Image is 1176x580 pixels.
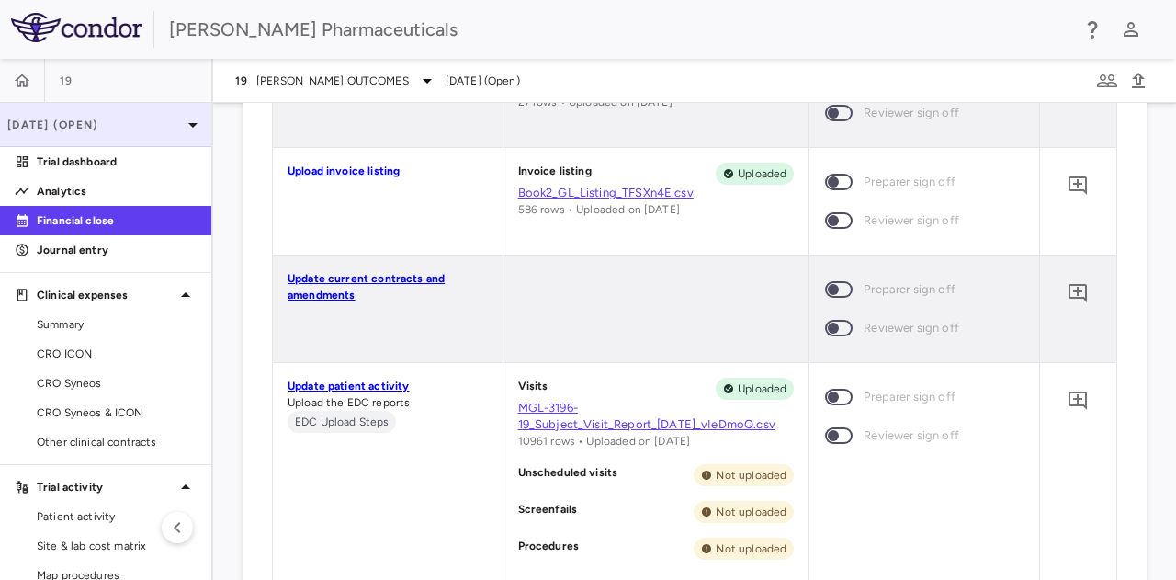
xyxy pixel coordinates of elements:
img: logo-full-SnFGN8VE.png [11,13,142,42]
span: Preparer sign off [864,279,955,300]
svg: Add comment [1067,175,1089,197]
button: Add comment [1062,170,1093,201]
span: Preparer sign off [864,172,955,192]
p: Invoice listing [518,163,592,185]
a: Book2_GL_Listing_TFSXn4E.csv [518,185,795,201]
span: CRO ICON [37,346,197,362]
span: 19 [235,74,249,88]
div: [PERSON_NAME] Pharmaceuticals [169,16,1069,43]
span: Preparer sign off [864,387,955,407]
p: Screenfails [518,501,578,523]
a: Upload invoice listing [288,165,400,177]
span: CRO Syneos & ICON [37,404,197,421]
span: [DATE] (Open) [446,73,520,89]
p: Trial activity [37,479,175,495]
span: Reviewer sign off [864,210,959,231]
span: Reviewer sign off [864,318,959,338]
p: Analytics [37,183,197,199]
a: MGL-3196-19_Subject_Visit_Report_[DATE]_vIeDmoQ.csv [518,400,795,433]
p: [DATE] (Open) [7,117,182,133]
p: Financial close [37,212,197,229]
span: 10961 rows • Uploaded on [DATE] [518,435,691,448]
span: Not uploaded [708,504,794,520]
p: Journal entry [37,242,197,258]
svg: Add comment [1067,390,1089,412]
span: 19 [60,74,73,88]
span: Uploaded [730,381,794,397]
a: Update patient activity [288,380,409,392]
p: Clinical expenses [37,287,175,303]
span: Reviewer sign off [864,426,959,446]
a: Update current contracts and amendments [288,272,445,301]
svg: Add comment [1067,282,1089,304]
span: Not uploaded [708,467,794,483]
p: Visits [518,378,548,400]
p: Procedures [518,538,580,560]
span: EDC Upload Steps [288,414,396,430]
button: Add comment [1062,385,1093,416]
span: Patient activity [37,508,197,525]
span: [PERSON_NAME] OUTCOMES [256,73,409,89]
span: Upload CSV file including leading zeros for site numbers. After EDC visits report has been upload... [288,411,396,433]
span: Reviewer sign off [864,103,959,123]
span: Upload the EDC reports [288,396,410,409]
span: Not uploaded [708,540,794,557]
button: Add comment [1062,278,1093,309]
p: Unscheduled visits [518,464,618,486]
p: Trial dashboard [37,154,197,170]
span: Uploaded [730,165,794,182]
span: Other clinical contracts [37,434,197,450]
span: Site & lab cost matrix [37,538,197,554]
span: CRO Syneos [37,375,197,392]
span: Summary [37,316,197,333]
span: 586 rows • Uploaded on [DATE] [518,203,680,216]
